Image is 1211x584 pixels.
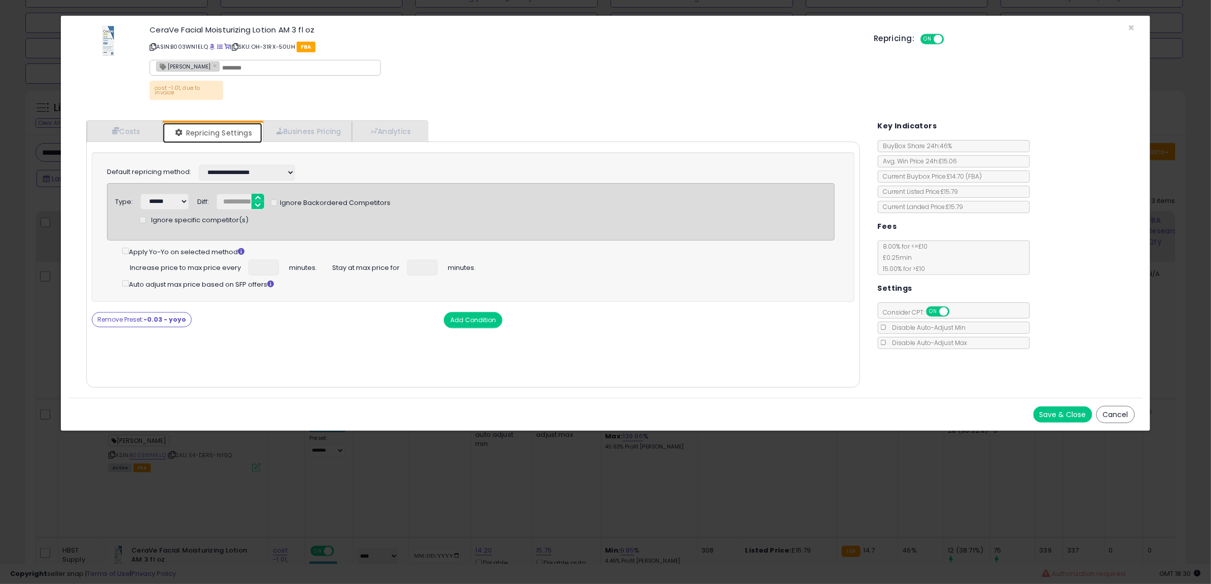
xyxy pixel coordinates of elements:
[122,278,834,289] div: Auto adjust max price based on SFP offers
[874,35,914,43] h5: Repricing:
[122,246,834,257] div: Apply Yo-Yo on selected method
[878,187,958,196] span: Current Listed Price: £15.79
[878,264,925,273] span: 15.00 % for > £10
[332,260,400,273] span: Stay at max price for
[887,323,966,332] span: Disable Auto-Adjust Min
[878,172,982,181] span: Current Buybox Price:
[107,167,191,177] label: Default repricing method:
[448,260,476,273] span: minutes.
[150,81,223,100] p: cost -1.01, due to invoice
[144,315,186,324] strong: -0.03 - yoyo
[352,121,427,142] a: Analytics
[444,312,503,328] button: Add Condition
[878,120,937,132] h5: Key Indicators
[878,308,963,317] span: Consider CPT:
[878,253,912,262] span: £0.25 min
[878,142,952,150] span: BuyBox Share 24h: 46%
[947,172,982,181] span: £14.70
[163,123,262,143] a: Repricing Settings
[87,121,163,142] a: Costs
[209,43,215,51] a: BuyBox page
[878,157,957,165] span: Avg. Win Price 24h: £15.06
[92,312,192,327] button: Remove Preset:
[878,242,928,273] span: 8.00 % for <= £10
[130,260,241,273] span: Increase price to max price every
[289,260,317,273] span: minutes.
[948,307,964,316] span: OFF
[878,202,964,211] span: Current Landed Price: £15.79
[878,220,897,233] h5: Fees
[887,338,968,347] span: Disable Auto-Adjust Max
[943,35,959,44] span: OFF
[927,307,940,316] span: ON
[1034,406,1092,423] button: Save & Close
[1096,406,1135,423] button: Cancel
[878,282,912,295] h5: Settings
[1128,20,1135,35] span: ×
[213,61,219,70] a: ×
[94,26,124,56] img: 41EfXz9hypL._SL60_.jpg
[297,42,315,52] span: FBA
[263,121,352,142] a: Business Pricing
[150,39,859,55] p: ASIN: B003WN1ELQ | SKU: OH-31RX-50UH
[966,172,982,181] span: ( FBA )
[277,198,390,208] span: Ignore Backordered Competitors
[150,26,859,33] h3: CeraVe Facial Moisturizing Lotion AM 3 fl oz
[115,194,133,207] div: Type:
[217,43,223,51] a: All offer listings
[151,216,248,225] span: Ignore specific competitor(s)
[224,43,230,51] a: Your listing only
[197,194,209,207] div: Diff:
[157,62,210,71] span: [PERSON_NAME]
[922,35,935,44] span: ON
